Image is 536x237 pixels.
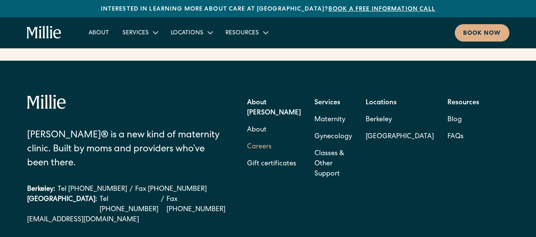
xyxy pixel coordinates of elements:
[135,184,207,195] a: Fax [PHONE_NUMBER]
[455,24,509,42] a: Book now
[314,128,352,145] a: Gynecology
[447,100,479,106] strong: Resources
[82,25,116,39] a: About
[366,128,434,145] a: [GEOGRAPHIC_DATA]
[247,122,267,139] a: About
[164,25,219,39] div: Locations
[314,100,340,106] strong: Services
[247,100,301,117] strong: About [PERSON_NAME]
[122,29,149,38] div: Services
[463,29,501,38] div: Book now
[27,184,55,195] div: Berkeley:
[167,195,225,215] a: Fax [PHONE_NUMBER]
[27,129,225,171] div: [PERSON_NAME]® is a new kind of maternity clinic. Built by moms and providers who’ve been there.
[219,25,274,39] div: Resources
[247,139,272,156] a: Careers
[328,6,435,12] a: Book a free information call
[100,195,158,215] a: Tel [PHONE_NUMBER]
[366,112,434,128] a: Berkeley
[366,100,397,106] strong: Locations
[161,195,164,215] div: /
[116,25,164,39] div: Services
[130,184,133,195] div: /
[447,128,464,145] a: FAQs
[247,156,296,173] a: Gift certificates
[314,112,345,128] a: Maternity
[447,112,462,128] a: Blog
[27,195,97,215] div: [GEOGRAPHIC_DATA]:
[314,145,352,183] a: Classes & Other Support
[171,29,203,38] div: Locations
[225,29,259,38] div: Resources
[27,26,61,39] a: home
[58,184,127,195] a: Tel [PHONE_NUMBER]
[27,215,225,225] a: [EMAIL_ADDRESS][DOMAIN_NAME]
